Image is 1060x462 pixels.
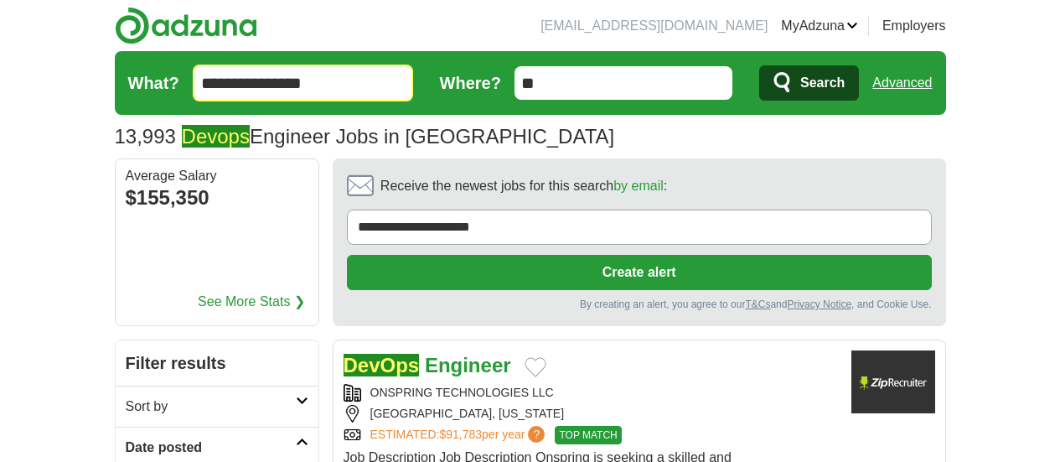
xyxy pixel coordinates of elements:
[126,438,296,458] h2: Date posted
[380,176,667,196] span: Receive the newest jobs for this search :
[787,298,851,310] a: Privacy Notice
[126,397,296,417] h2: Sort by
[425,354,511,376] strong: Engineer
[115,122,176,152] span: 13,993
[347,297,932,312] div: By creating an alert, you agree to our and , and Cookie Use.
[528,426,545,443] span: ?
[344,354,511,376] a: DevOps Engineer
[745,298,770,310] a: T&Cs
[540,16,768,36] li: [EMAIL_ADDRESS][DOMAIN_NAME]
[851,350,935,413] img: Company logo
[115,125,615,148] h1: Engineer Jobs in [GEOGRAPHIC_DATA]
[344,384,838,402] div: ONSPRING TECHNOLOGIES LLC
[872,66,932,100] a: Advanced
[759,65,859,101] button: Search
[116,386,318,427] a: Sort by
[800,66,845,100] span: Search
[781,16,858,36] a: MyAdzuna
[198,292,305,312] a: See More Stats ❯
[126,169,308,183] div: Average Salary
[613,179,664,193] a: by email
[555,426,621,444] span: TOP MATCH
[439,428,482,441] span: $91,783
[344,354,420,376] em: DevOps
[115,7,257,44] img: Adzuna logo
[128,70,179,96] label: What?
[370,426,549,444] a: ESTIMATED:$91,783per year?
[882,16,946,36] a: Employers
[525,357,546,377] button: Add to favorite jobs
[347,255,932,290] button: Create alert
[182,125,250,148] em: Devops
[440,70,501,96] label: Where?
[126,183,308,213] div: $155,350
[116,340,318,386] h2: Filter results
[344,405,838,423] div: [GEOGRAPHIC_DATA], [US_STATE]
